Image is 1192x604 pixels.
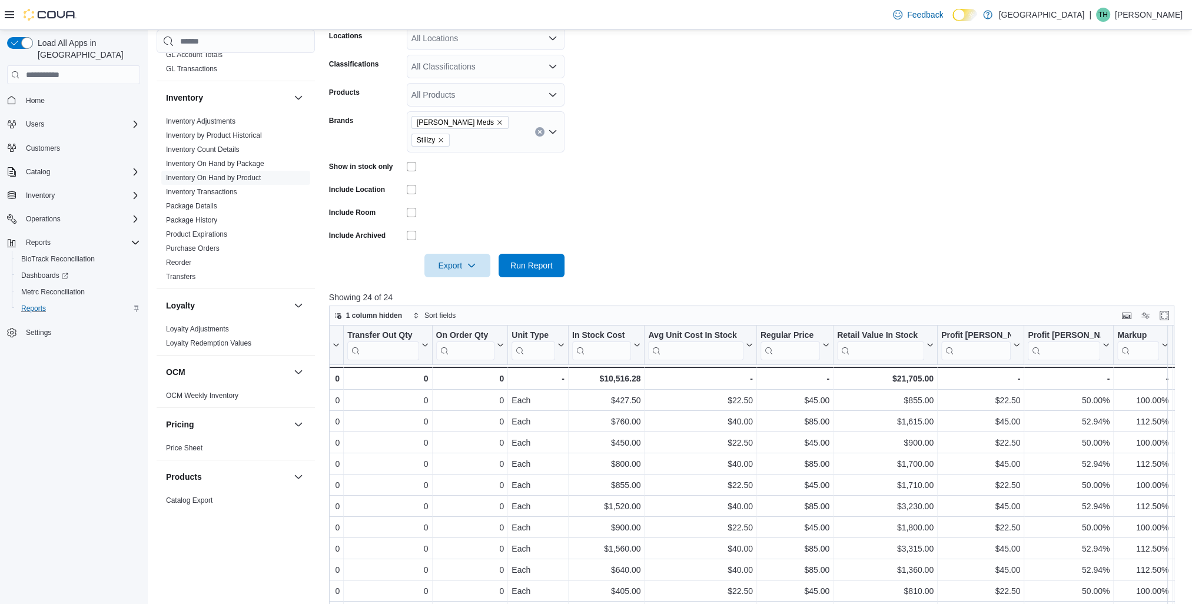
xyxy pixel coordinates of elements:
span: BioTrack Reconciliation [16,252,140,266]
button: Inventory [291,91,306,105]
div: 52.94% [1028,414,1110,429]
div: Pricing [157,441,315,460]
span: Run Report [510,260,553,271]
span: Inventory [21,188,140,203]
div: $22.50 [648,393,752,407]
button: In Stock Cost [572,330,640,360]
div: Avg Unit Cost In Stock [648,330,743,360]
button: OCM [291,365,306,379]
a: Price Sheet [166,444,202,452]
a: Package Details [166,202,217,210]
span: Metrc Reconciliation [21,287,85,297]
button: Products [166,471,289,483]
div: $1,520.00 [572,499,640,513]
a: Product Expirations [166,230,227,238]
a: Reports [16,301,51,316]
a: GL Account Totals [166,51,223,59]
div: $900.00 [572,520,640,535]
div: 0 [436,542,504,556]
a: Catalog Export [166,496,212,505]
span: Export [431,254,483,277]
div: $450.00 [572,436,640,450]
div: 0 [265,563,340,577]
div: 0 [347,393,428,407]
div: 0 [265,457,340,471]
div: $855.00 [837,393,934,407]
button: 1 column hidden [330,308,407,323]
div: 0 [436,371,504,386]
label: Locations [329,31,363,41]
div: On Order Qty [436,330,494,360]
a: Customers [21,141,65,155]
button: Enter fullscreen [1157,308,1171,323]
span: Dashboards [16,268,140,283]
button: Remove Muha Meds from selection in this group [496,119,503,126]
div: 0 [265,584,340,598]
div: Each [512,436,565,450]
div: Each [512,478,565,492]
span: Inventory On Hand by Package [166,159,264,168]
div: Regular Price [761,330,820,341]
button: OCM [166,366,289,378]
div: $40.00 [648,457,752,471]
div: $640.00 [572,563,640,577]
a: Metrc Reconciliation [16,285,89,299]
span: Dashboards [21,271,68,280]
div: $85.00 [761,499,829,513]
div: 0 [265,520,340,535]
div: $40.00 [648,414,752,429]
div: $45.00 [941,563,1020,577]
button: Transfer Out Qty [347,330,428,360]
div: OCM [157,389,315,407]
span: Inventory by Product Historical [166,131,262,140]
span: Sort fields [424,311,456,320]
div: Each [512,542,565,556]
span: Settings [21,325,140,340]
a: OCM Weekly Inventory [166,391,238,400]
div: In Stock Cost [572,330,631,341]
div: 0 [265,436,340,450]
nav: Complex example [7,87,140,371]
div: Tom Hayden [1096,8,1110,22]
span: Load All Apps in [GEOGRAPHIC_DATA] [33,37,140,61]
div: Each [512,499,565,513]
div: 50.00% [1028,478,1110,492]
div: $900.00 [837,436,934,450]
h3: Loyalty [166,300,195,311]
div: In Stock Cost [572,330,631,360]
button: Reports [21,235,55,250]
span: Home [21,92,140,107]
div: 0 [347,457,428,471]
div: 52.94% [1028,542,1110,556]
button: On Order Qty [436,330,504,360]
div: On Order Qty [436,330,494,341]
span: Product Expirations [166,230,227,239]
button: Open list of options [548,62,557,71]
button: Open list of options [548,34,557,43]
a: Transfers [166,273,195,281]
div: $10,516.28 [572,371,640,386]
a: Inventory On Hand by Product [166,174,261,182]
div: $1,360.00 [837,563,934,577]
button: Display options [1138,308,1153,323]
span: Customers [26,144,60,153]
div: Products [157,493,315,526]
span: GL Account Totals [166,50,223,59]
button: Inventory [21,188,59,203]
button: Regular Price [761,330,829,360]
div: $760.00 [572,414,640,429]
div: 0 [347,436,428,450]
div: Profit [PERSON_NAME] (%) [1028,330,1100,341]
div: $22.50 [941,436,1020,450]
p: [GEOGRAPHIC_DATA] [998,8,1084,22]
button: Open list of options [548,90,557,99]
div: 0 [265,499,340,513]
span: Loyalty Redemption Values [166,338,251,348]
div: $40.00 [648,542,752,556]
button: Metrc Reconciliation [12,284,145,300]
label: Products [329,88,360,97]
button: Retail Value In Stock [837,330,934,360]
a: Inventory Count Details [166,145,240,154]
span: Transfers [166,272,195,281]
button: Profit [PERSON_NAME] ($) [941,330,1020,360]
